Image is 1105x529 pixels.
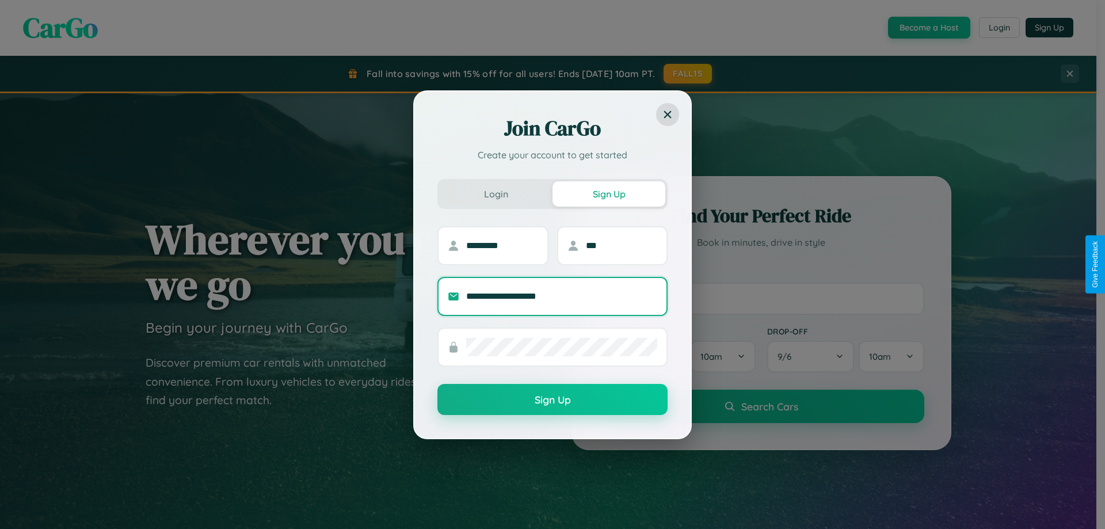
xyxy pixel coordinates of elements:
div: Give Feedback [1091,241,1099,288]
p: Create your account to get started [437,148,668,162]
button: Login [440,181,552,207]
button: Sign Up [437,384,668,415]
h2: Join CarGo [437,115,668,142]
button: Sign Up [552,181,665,207]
